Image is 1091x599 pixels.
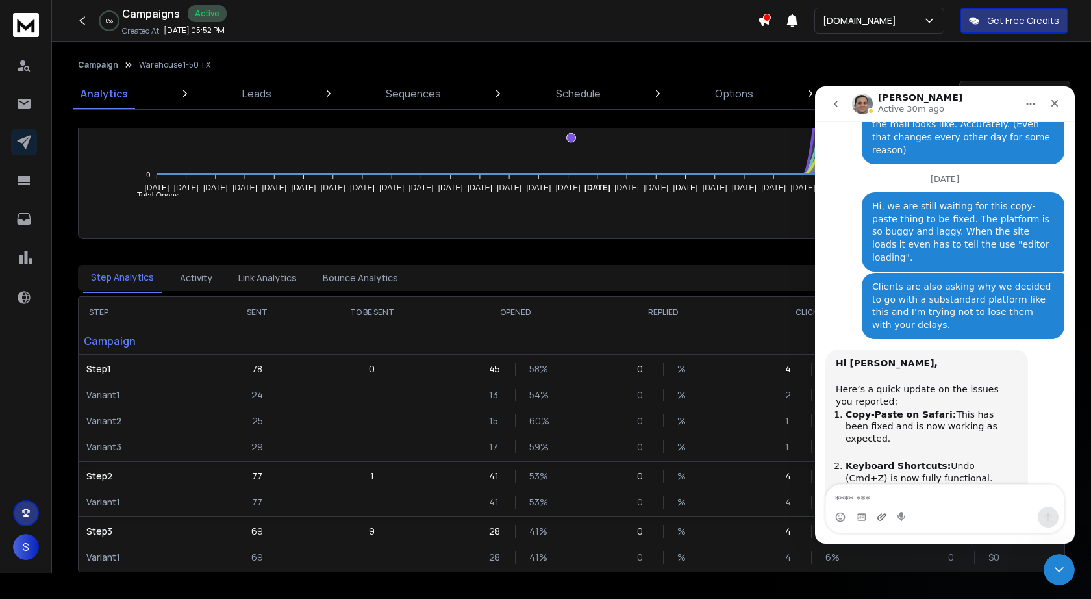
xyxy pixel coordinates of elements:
tspan: [DATE] [174,183,199,192]
p: Variant 2 [86,414,205,427]
p: 60 % [529,414,542,427]
button: S [13,534,39,560]
tspan: [DATE] [380,183,405,192]
tspan: [DATE] [644,183,669,192]
p: 0 [369,363,375,376]
iframe: Intercom live chat [815,86,1075,544]
a: Subsequences [860,78,949,109]
p: Campaign [79,328,212,354]
p: % [677,389,690,401]
tspan: 0 [147,171,151,179]
tspan: [DATE] [527,183,551,192]
p: 41 % [529,525,542,538]
button: Link Analytics [231,264,305,292]
tspan: [DATE] [733,183,757,192]
p: 77 [252,470,262,483]
p: % [677,525,690,538]
tspan: [DATE] [497,183,522,192]
p: Analytics [81,86,128,101]
textarea: Message… [11,398,249,420]
p: 53 % [529,470,542,483]
p: 0 [637,496,650,509]
div: Here’s a quick update on the issues you reported: [21,297,203,322]
p: 59 % [529,440,542,453]
p: 0 [948,551,961,564]
tspan: [DATE] [292,183,316,192]
p: Options [715,86,753,101]
button: Pause Campaign [959,81,1070,107]
p: 4 [785,470,798,483]
button: Gif picker [41,426,51,436]
button: Start recording [82,426,93,436]
button: Get Free Credits [960,8,1068,34]
th: CLICKED [738,297,886,328]
p: Step 1 [86,363,205,376]
p: 4 [785,525,798,538]
p: 17 [489,440,502,453]
a: Schedule [548,78,608,109]
p: 0 [637,389,650,401]
p: 41 [489,470,502,483]
p: Subsequences [868,86,941,101]
p: [DOMAIN_NAME] [823,14,901,27]
p: 1 [370,470,374,483]
tspan: [DATE] [145,183,169,192]
p: Variant 1 [86,551,205,564]
p: 53 % [529,496,542,509]
img: logo [13,13,39,37]
p: 4 [785,551,798,564]
button: Activity [172,264,220,292]
tspan: [DATE] [233,183,258,192]
b: Copy-Paste on Safari: [31,323,141,333]
p: Leads [242,86,271,101]
p: Variant 3 [86,440,205,453]
p: Warehouse 1-50 TX [139,60,210,70]
p: Get Free Credits [987,14,1059,27]
p: % [677,470,690,483]
p: 9 [369,525,375,538]
tspan: [DATE] [673,183,698,192]
tspan: [DATE] [762,183,786,192]
th: OPENED [442,297,590,328]
p: Variant 1 [86,389,205,401]
p: 0 [637,414,650,427]
tspan: [DATE] [615,183,640,192]
div: Rohan says… [10,263,249,519]
p: 45 [489,363,502,376]
p: 0 [637,363,650,376]
li: This has been fixed and is now working as expected. ​ [31,322,203,370]
li: Undo (Cmd+Z) is now fully functional. ​ [31,374,203,410]
p: 1 [785,414,798,427]
p: Step 2 [86,470,205,483]
p: 15 [489,414,502,427]
p: 54 % [529,389,542,401]
tspan: [DATE] [556,183,581,192]
tspan: [DATE] [703,183,727,192]
p: 6 % [825,551,838,564]
tspan: [DATE] [468,183,492,192]
p: 0 [637,525,650,538]
b: Hi [PERSON_NAME], [21,272,123,282]
p: 41 [489,496,502,509]
p: 69 [251,525,263,538]
span: Total Opens [127,191,179,200]
tspan: [DATE] [321,183,345,192]
tspan: [DATE] [351,183,375,192]
p: 58 % [529,363,542,376]
a: Sequences [378,78,449,109]
div: Active [188,5,227,22]
p: 41 % [529,551,542,564]
button: Upload attachment [62,426,72,436]
p: 25 [252,414,263,427]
